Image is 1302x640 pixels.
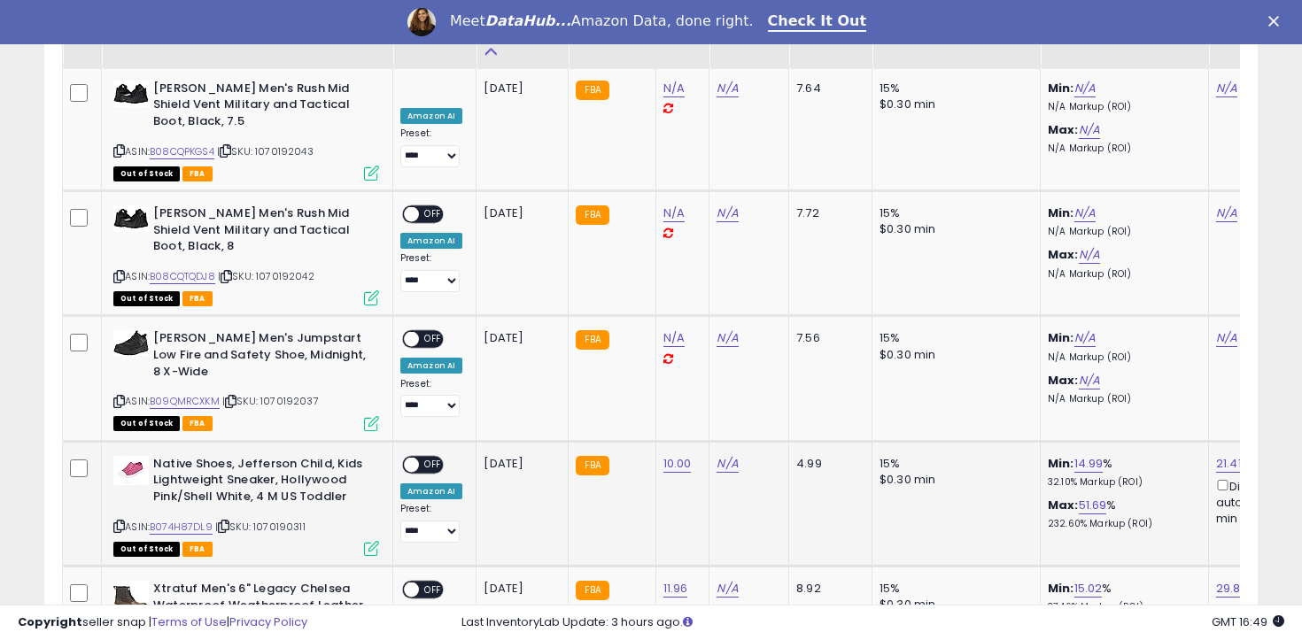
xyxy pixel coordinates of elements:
[1074,580,1103,598] a: 15.02
[1048,121,1079,138] b: Max:
[113,205,379,304] div: ASIN:
[1048,246,1079,263] b: Max:
[400,108,462,124] div: Amazon AI
[400,378,462,418] div: Preset:
[419,332,447,347] span: OFF
[484,581,554,597] div: [DATE]
[150,144,214,159] a: B08CQPKGS4
[1048,204,1074,221] b: Min:
[796,205,858,221] div: 7.72
[1048,518,1195,530] p: 232.60% Markup (ROI)
[717,204,738,222] a: N/A
[717,455,738,473] a: N/A
[1048,80,1074,96] b: Min:
[1048,329,1074,346] b: Min:
[182,542,213,557] span: FBA
[113,542,180,557] span: All listings that are currently out of stock and unavailable for purchase on Amazon
[880,221,1027,237] div: $0.30 min
[880,330,1027,346] div: 15%
[576,581,608,600] small: FBA
[113,166,180,181] span: All listings that are currently out of stock and unavailable for purchase on Amazon
[400,483,462,499] div: Amazon AI
[150,394,220,409] a: B09QMRCXKM
[400,503,462,543] div: Preset:
[113,81,379,179] div: ASIN:
[229,613,307,630] a: Privacy Policy
[663,580,688,598] a: 11.96
[1048,226,1195,238] p: N/A Markup (ROI)
[1074,329,1096,347] a: N/A
[400,252,462,292] div: Preset:
[400,233,462,249] div: Amazon AI
[1268,16,1286,27] div: Close
[450,12,754,30] div: Meet Amazon Data, done right.
[182,291,213,306] span: FBA
[1048,351,1195,364] p: N/A Markup (ROI)
[1079,497,1107,514] a: 51.69
[215,520,306,534] span: | SKU: 1070190311
[484,81,554,96] div: [DATE]
[485,12,571,29] i: DataHub...
[1048,372,1079,389] b: Max:
[222,394,319,408] span: | SKU: 1070192037
[880,347,1027,363] div: $0.30 min
[717,80,738,97] a: N/A
[113,330,379,428] div: ASIN:
[1079,372,1100,389] a: N/A
[182,166,213,181] span: FBA
[113,456,149,485] img: 31jSl+dxbbL._SL40_.jpg
[1074,204,1096,222] a: N/A
[153,81,368,135] b: [PERSON_NAME] Men's Rush Mid Shield Vent Military and Tactical Boot, Black, 7.5
[1079,246,1100,264] a: N/A
[113,81,149,107] img: 41X2wFCR1IL._SL40_.jpg
[484,330,554,346] div: [DATE]
[1048,393,1195,405] p: N/A Markup (ROI)
[1048,456,1195,489] div: %
[1216,476,1301,528] div: Disable auto adjust min
[880,472,1027,488] div: $0.30 min
[796,581,858,597] div: 8.92
[1048,143,1195,155] p: N/A Markup (ROI)
[717,580,738,598] a: N/A
[663,455,692,473] a: 10.00
[1074,455,1104,473] a: 14.99
[113,205,149,232] img: 41X2wFCR1IL._SL40_.jpg
[484,456,554,472] div: [DATE]
[576,456,608,475] small: FBA
[796,330,858,346] div: 7.56
[113,416,180,431] span: All listings that are currently out of stock and unavailable for purchase on Amazon
[419,582,447,598] span: OFF
[18,614,307,631] div: seller snap | |
[1048,581,1195,613] div: %
[1216,329,1237,347] a: N/A
[113,456,379,554] div: ASIN:
[484,205,554,221] div: [DATE]
[150,520,213,535] a: B074H87DL9
[768,12,867,32] a: Check It Out
[153,330,368,384] b: [PERSON_NAME] Men's Jumpstart Low Fire and Safety Shoe, Midnight, 8 X-Wide
[1216,580,1248,598] a: 29.83
[400,358,462,374] div: Amazon AI
[1048,476,1195,489] p: 32.10% Markup (ROI)
[880,205,1027,221] div: 15%
[880,96,1027,112] div: $0.30 min
[217,144,314,158] span: | SKU: 1070192043
[18,613,82,630] strong: Copyright
[151,613,227,630] a: Terms of Use
[796,456,858,472] div: 4.99
[218,269,314,283] span: | SKU: 1070192042
[1048,101,1195,113] p: N/A Markup (ROI)
[400,127,462,167] div: Preset:
[880,456,1027,472] div: 15%
[576,81,608,100] small: FBA
[1216,455,1242,473] a: 21.41
[717,329,738,347] a: N/A
[1048,580,1074,597] b: Min:
[663,80,685,97] a: N/A
[153,456,368,510] b: Native Shoes, Jefferson Child, Kids Lightweight Sneaker, Hollywood Pink/Shell White, 4 M US Toddler
[113,291,180,306] span: All listings that are currently out of stock and unavailable for purchase on Amazon
[576,205,608,225] small: FBA
[1216,80,1237,97] a: N/A
[1216,204,1237,222] a: N/A
[153,205,368,259] b: [PERSON_NAME] Men's Rush Mid Shield Vent Military and Tactical Boot, Black, 8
